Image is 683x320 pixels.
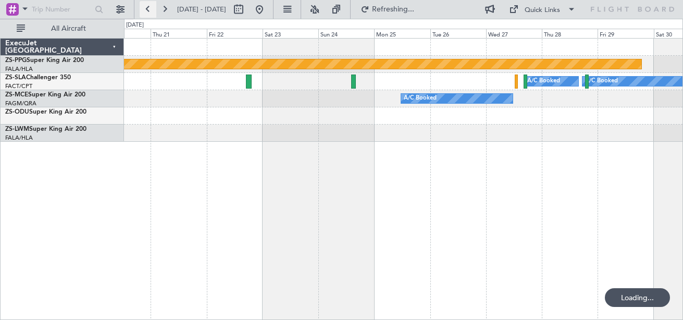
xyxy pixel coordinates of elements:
[5,75,26,81] span: ZS-SLA
[5,92,28,98] span: ZS-MCE
[5,126,29,132] span: ZS-LWM
[207,29,263,38] div: Fri 22
[5,100,36,107] a: FAGM/QRA
[5,109,29,115] span: ZS-ODU
[542,29,598,38] div: Thu 28
[263,29,318,38] div: Sat 23
[32,2,92,17] input: Trip Number
[177,5,226,14] span: [DATE] - [DATE]
[5,126,86,132] a: ZS-LWMSuper King Air 200
[5,57,27,64] span: ZS-PPG
[525,5,560,16] div: Quick Links
[318,29,374,38] div: Sun 24
[151,29,206,38] div: Thu 21
[126,21,144,30] div: [DATE]
[27,25,110,32] span: All Aircraft
[504,1,581,18] button: Quick Links
[5,82,32,90] a: FACT/CPT
[374,29,430,38] div: Mon 25
[5,92,85,98] a: ZS-MCESuper King Air 200
[585,73,618,89] div: A/C Booked
[605,288,670,307] div: Loading...
[5,134,33,142] a: FALA/HLA
[527,73,560,89] div: A/C Booked
[404,91,437,106] div: A/C Booked
[5,65,33,73] a: FALA/HLA
[11,20,113,37] button: All Aircraft
[5,109,86,115] a: ZS-ODUSuper King Air 200
[598,29,653,38] div: Fri 29
[430,29,486,38] div: Tue 26
[371,6,415,13] span: Refreshing...
[486,29,542,38] div: Wed 27
[5,75,71,81] a: ZS-SLAChallenger 350
[356,1,418,18] button: Refreshing...
[5,57,84,64] a: ZS-PPGSuper King Air 200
